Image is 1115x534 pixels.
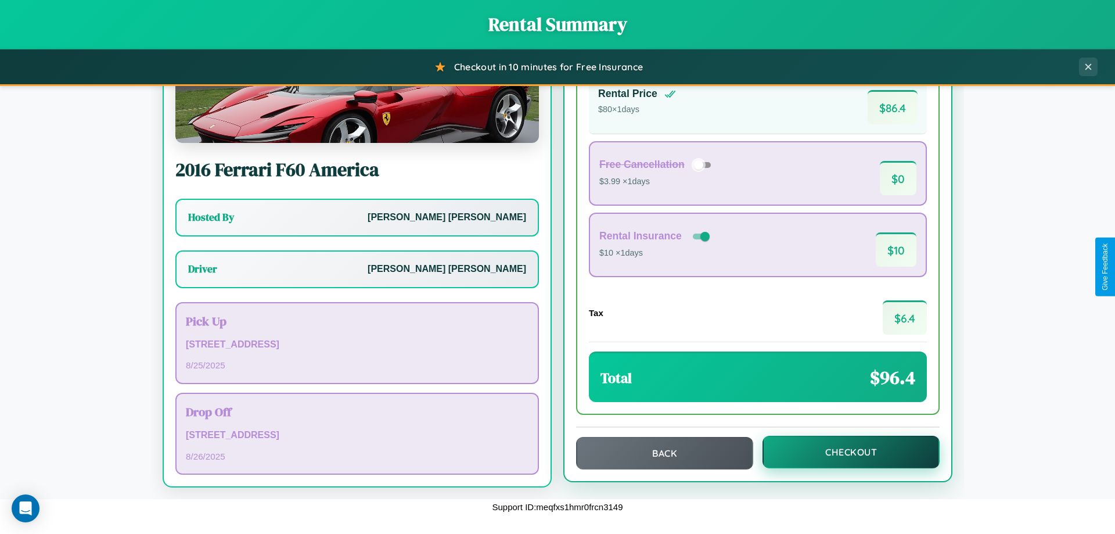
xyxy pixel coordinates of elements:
span: Checkout in 10 minutes for Free Insurance [454,61,643,73]
h2: 2016 Ferrari F60 America [175,157,539,182]
div: Give Feedback [1101,243,1109,291]
h4: Rental Price [598,88,657,100]
p: [PERSON_NAME] [PERSON_NAME] [368,209,526,226]
h4: Free Cancellation [599,159,685,171]
h4: Rental Insurance [599,230,682,242]
h3: Total [600,368,632,388]
button: Checkout [762,436,940,468]
p: $10 × 1 days [599,246,712,261]
p: [PERSON_NAME] [PERSON_NAME] [368,261,526,278]
button: Back [576,437,753,470]
h3: Hosted By [188,210,234,224]
h3: Drop Off [186,403,528,420]
p: [STREET_ADDRESS] [186,336,528,353]
p: $ 80 × 1 days [598,102,676,117]
div: Open Intercom Messenger [12,494,39,522]
span: $ 10 [876,232,916,267]
p: 8 / 25 / 2025 [186,357,528,373]
h3: Pick Up [186,313,528,329]
h3: Driver [188,262,217,276]
span: $ 96.4 [870,365,915,390]
span: $ 6.4 [883,300,927,335]
h4: Tax [589,308,603,318]
p: $3.99 × 1 days [599,174,715,189]
span: $ 0 [880,161,916,195]
p: 8 / 26 / 2025 [186,449,528,464]
p: Support ID: meqfxs1hmr0frcn3149 [492,499,623,515]
p: [STREET_ADDRESS] [186,427,528,444]
h1: Rental Summary [12,12,1103,37]
span: $ 86.4 [868,90,918,124]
